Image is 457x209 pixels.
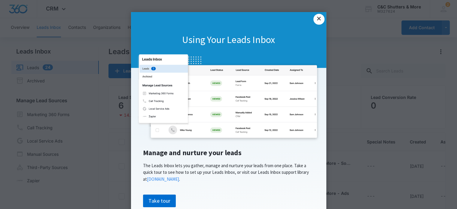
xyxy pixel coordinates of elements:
span: The Leads Inbox lets you gather, manage and nurture your leads from one place. Take a quick tour ... [143,163,309,182]
a: Take tour [143,195,176,207]
span: Manage and nurture your leads [143,148,242,157]
a: [DOMAIN_NAME] [147,176,179,182]
h1: Using Your Leads Inbox [131,34,326,46]
a: Close modal [313,14,324,25]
